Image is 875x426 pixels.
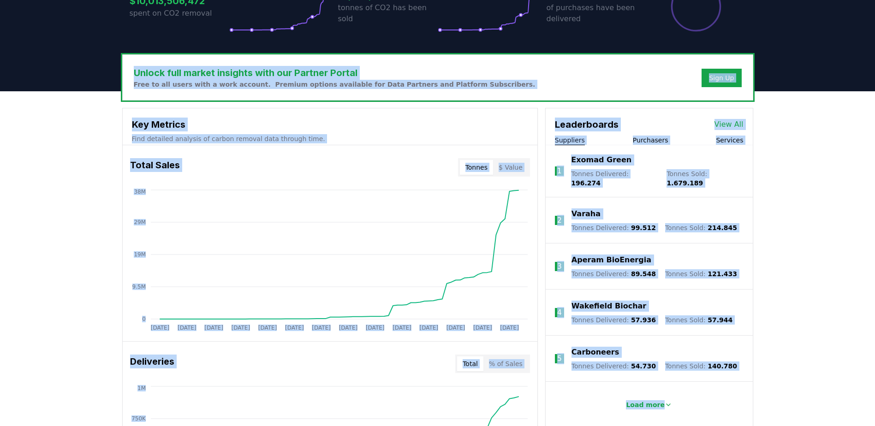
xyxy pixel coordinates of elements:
tspan: [DATE] [339,325,357,331]
tspan: 38M [134,189,146,195]
h3: Unlock full market insights with our Partner Portal [134,66,536,80]
button: Purchasers [633,136,668,145]
button: Tonnes [460,160,493,175]
p: spent on CO2 removal [130,8,229,19]
span: 1.679.189 [667,179,703,187]
tspan: [DATE] [312,325,331,331]
p: 4 [557,307,562,318]
tspan: [DATE] [365,325,384,331]
p: Tonnes Sold : [665,315,732,325]
a: Varaha [571,208,601,219]
span: 89.548 [631,270,656,278]
tspan: [DATE] [446,325,465,331]
a: Wakefield Biochar [571,301,646,312]
tspan: [DATE] [204,325,223,331]
span: 121.433 [708,270,737,278]
span: 140.780 [708,362,737,370]
p: Tonnes Sold : [665,269,737,278]
p: Tonnes Sold : [665,223,737,232]
a: Sign Up [709,73,734,83]
span: 196.274 [571,179,601,187]
p: of purchases have been delivered [547,2,646,24]
a: Exomad Green [571,154,631,166]
tspan: 9.5M [132,284,145,290]
tspan: [DATE] [285,325,304,331]
button: Services [716,136,743,145]
p: Tonnes Delivered : [571,169,657,188]
button: % of Sales [483,356,528,371]
h3: Leaderboards [555,118,619,131]
span: 99.512 [631,224,656,231]
p: Find detailed analysis of carbon removal data through time. [132,134,528,143]
tspan: 750K [131,415,146,422]
p: 5 [557,353,562,364]
a: Aperam BioEnergia [571,254,651,266]
h3: Key Metrics [132,118,528,131]
tspan: [DATE] [473,325,492,331]
span: 214.845 [708,224,737,231]
tspan: [DATE] [393,325,411,331]
span: 57.944 [708,316,732,324]
tspan: 1M [137,385,146,391]
p: Load more [626,400,665,409]
button: $ Value [493,160,528,175]
button: Suppliers [555,136,585,145]
p: 2 [557,215,562,226]
p: Tonnes Delivered : [571,315,656,325]
tspan: [DATE] [500,325,519,331]
p: tonnes of CO2 has been sold [338,2,438,24]
a: View All [714,119,744,130]
p: 3 [557,261,562,272]
p: Tonnes Sold : [665,361,737,371]
button: Total [457,356,483,371]
a: Carboneers [571,347,619,358]
p: Tonnes Sold : [667,169,743,188]
p: Tonnes Delivered : [571,223,656,232]
tspan: [DATE] [177,325,196,331]
tspan: [DATE] [150,325,169,331]
h3: Total Sales [130,158,180,177]
tspan: [DATE] [419,325,438,331]
span: 57.936 [631,316,656,324]
tspan: 0 [142,316,146,322]
p: Tonnes Delivered : [571,361,656,371]
p: Tonnes Delivered : [571,269,656,278]
p: Free to all users with a work account. Premium options available for Data Partners and Platform S... [134,80,536,89]
button: Sign Up [702,69,741,87]
h3: Deliveries [130,355,174,373]
span: 54.730 [631,362,656,370]
button: Load more [619,396,679,414]
tspan: [DATE] [231,325,250,331]
tspan: [DATE] [258,325,277,331]
tspan: 19M [134,251,146,258]
tspan: 29M [134,219,146,225]
p: 1 [557,166,561,177]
